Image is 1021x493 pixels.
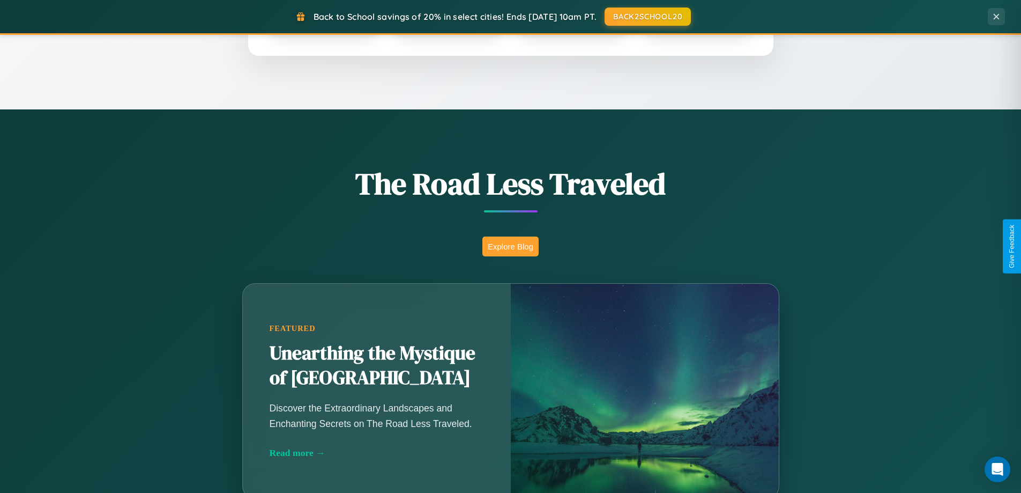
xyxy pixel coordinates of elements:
[270,341,484,391] h2: Unearthing the Mystique of [GEOGRAPHIC_DATA]
[1008,225,1016,268] div: Give Feedback
[314,11,597,22] span: Back to School savings of 20% in select cities! Ends [DATE] 10am PT.
[270,324,484,333] div: Featured
[189,163,832,204] h1: The Road Less Traveled
[985,457,1010,482] div: Open Intercom Messenger
[482,237,539,256] button: Explore Blog
[605,8,691,26] button: BACK2SCHOOL20
[270,447,484,459] div: Read more →
[270,401,484,431] p: Discover the Extraordinary Landscapes and Enchanting Secrets on The Road Less Traveled.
